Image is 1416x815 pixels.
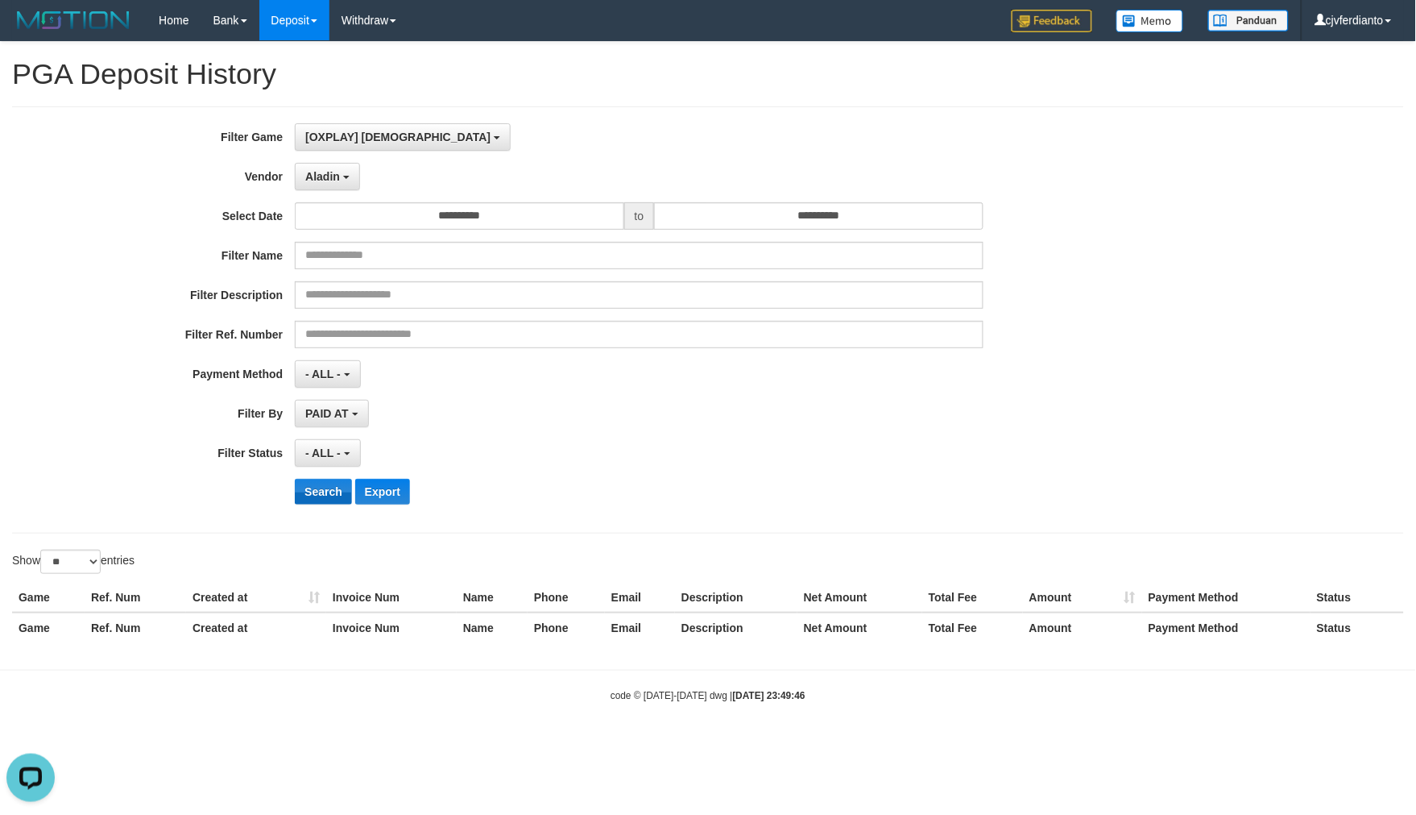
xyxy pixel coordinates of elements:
[295,360,360,388] button: - ALL -
[295,123,511,151] button: [OXPLAY] [DEMOGRAPHIC_DATA]
[1012,10,1092,32] img: Feedback.jpg
[797,583,922,613] th: Net Amount
[295,163,360,190] button: Aladin
[1023,613,1142,642] th: Amount
[326,583,457,613] th: Invoice Num
[797,613,922,642] th: Net Amount
[295,439,360,467] button: - ALL -
[326,613,457,642] th: Invoice Num
[1310,583,1404,613] th: Status
[305,447,341,459] span: - ALL -
[675,613,797,642] th: Description
[85,583,186,613] th: Ref. Num
[1116,10,1184,32] img: Button%20Memo.svg
[733,690,805,701] strong: [DATE] 23:49:46
[12,550,135,574] label: Show entries
[605,613,675,642] th: Email
[528,613,605,642] th: Phone
[295,400,368,427] button: PAID AT
[1142,613,1310,642] th: Payment Method
[457,613,528,642] th: Name
[528,583,605,613] th: Phone
[305,131,491,143] span: [OXPLAY] [DEMOGRAPHIC_DATA]
[186,583,326,613] th: Created at
[922,583,1023,613] th: Total Fee
[605,583,675,613] th: Email
[305,407,348,420] span: PAID AT
[6,6,55,55] button: Open LiveChat chat widget
[457,583,528,613] th: Name
[295,479,352,505] button: Search
[922,613,1023,642] th: Total Fee
[305,170,340,183] span: Aladin
[1310,613,1404,642] th: Status
[186,613,326,642] th: Created at
[305,368,341,380] span: - ALL -
[624,202,655,230] span: to
[355,479,410,505] button: Export
[1023,583,1142,613] th: Amount
[675,583,797,613] th: Description
[40,550,101,574] select: Showentries
[12,58,1404,90] h1: PGA Deposit History
[611,690,805,701] small: code © [DATE]-[DATE] dwg |
[12,613,85,642] th: Game
[1208,10,1289,31] img: panduan.png
[12,583,85,613] th: Game
[85,613,186,642] th: Ref. Num
[12,8,135,32] img: MOTION_logo.png
[1142,583,1310,613] th: Payment Method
